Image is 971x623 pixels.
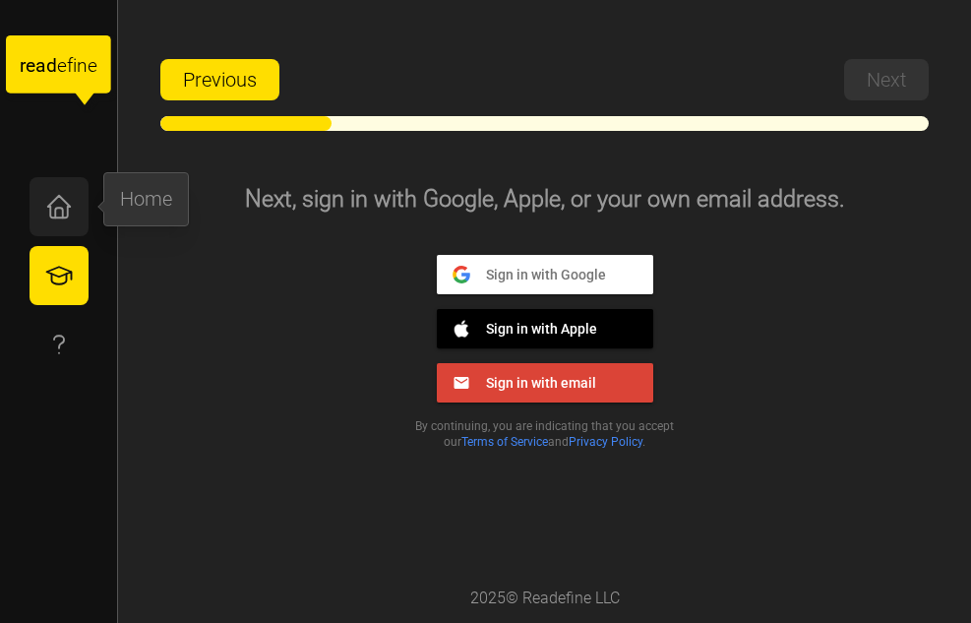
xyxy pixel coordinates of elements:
span: Sign in with Google [470,265,606,282]
tspan: r [20,54,27,77]
a: readefine [6,16,111,123]
tspan: a [35,54,45,77]
h3: Next, sign in with Google, Apple, or your own email address. [160,183,928,216]
button: Sign in with Google [437,255,653,294]
tspan: f [67,54,74,77]
span: Sign in with Apple [470,319,597,337]
tspan: i [73,54,77,77]
button: Previous [160,59,279,100]
tspan: e [88,54,97,77]
div: 2025 © Readefine LLC [460,577,630,621]
div: Home [120,184,172,215]
span: Next [867,60,906,99]
button: Sign in with email [437,363,653,403]
tspan: e [26,54,35,77]
tspan: d [46,54,57,77]
span: Previous [183,60,257,99]
button: Sign in with Apple [437,309,653,348]
button: Next [844,59,929,100]
span: Sign in with email [470,373,596,391]
tspan: n [78,54,89,77]
a: Privacy Policy [569,435,642,449]
p: By continuing, you are indicating that you accept our and . [392,418,698,450]
tspan: e [57,54,67,77]
a: Terms of Service [461,435,548,449]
